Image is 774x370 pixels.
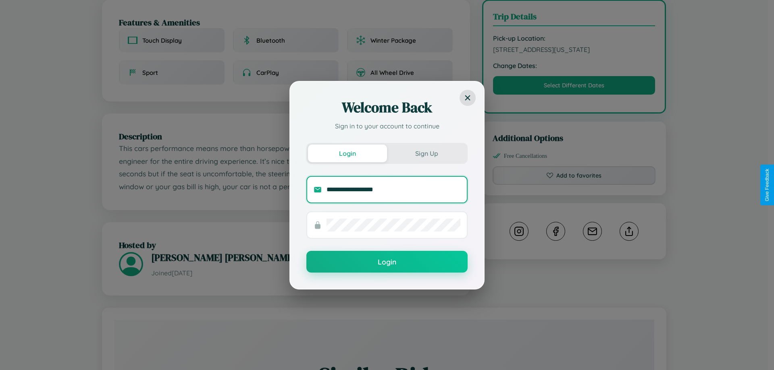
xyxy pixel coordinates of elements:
button: Sign Up [387,145,466,162]
button: Login [306,251,468,273]
p: Sign in to your account to continue [306,121,468,131]
h2: Welcome Back [306,98,468,117]
button: Login [308,145,387,162]
div: Give Feedback [764,169,770,201]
